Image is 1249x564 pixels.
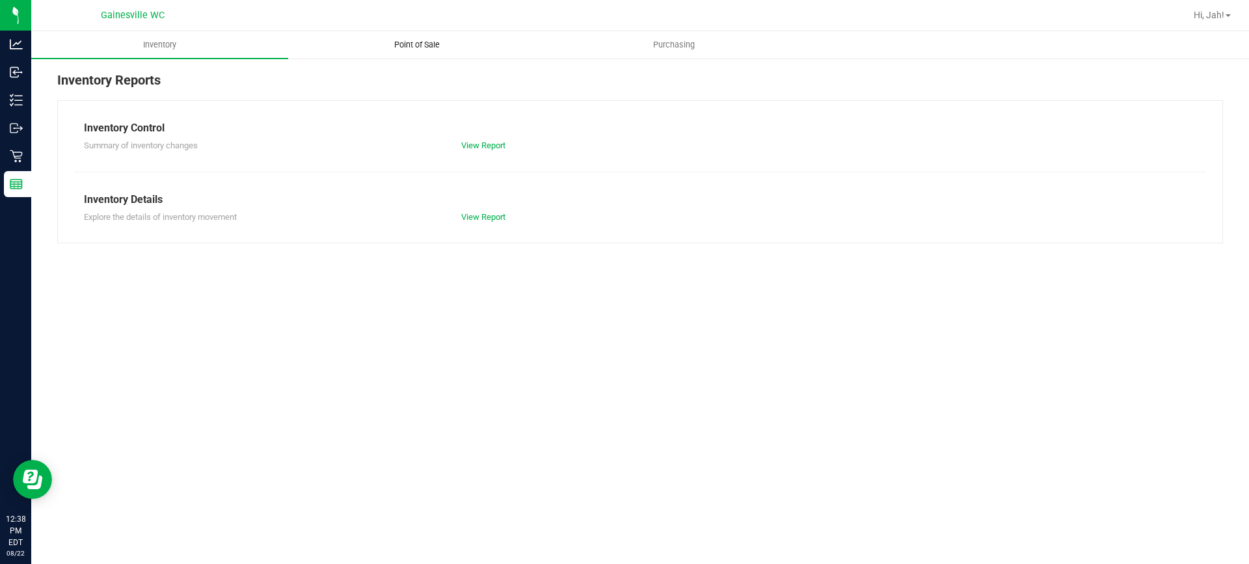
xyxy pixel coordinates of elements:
span: Purchasing [636,39,712,51]
a: Inventory [31,31,288,59]
inline-svg: Analytics [10,38,23,51]
p: 08/22 [6,548,25,558]
div: Inventory Details [84,192,1196,208]
inline-svg: Outbound [10,122,23,135]
p: 12:38 PM EDT [6,513,25,548]
a: View Report [461,141,505,150]
span: Point of Sale [377,39,457,51]
span: Gainesville WC [101,10,165,21]
a: Point of Sale [288,31,545,59]
span: Hi, Jah! [1194,10,1224,20]
div: Inventory Control [84,120,1196,136]
inline-svg: Retail [10,150,23,163]
a: View Report [461,212,505,222]
div: Inventory Reports [57,70,1223,100]
a: Purchasing [545,31,802,59]
span: Inventory [126,39,194,51]
span: Explore the details of inventory movement [84,212,237,222]
inline-svg: Inventory [10,94,23,107]
inline-svg: Reports [10,178,23,191]
iframe: Resource center [13,460,52,499]
span: Summary of inventory changes [84,141,198,150]
inline-svg: Inbound [10,66,23,79]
